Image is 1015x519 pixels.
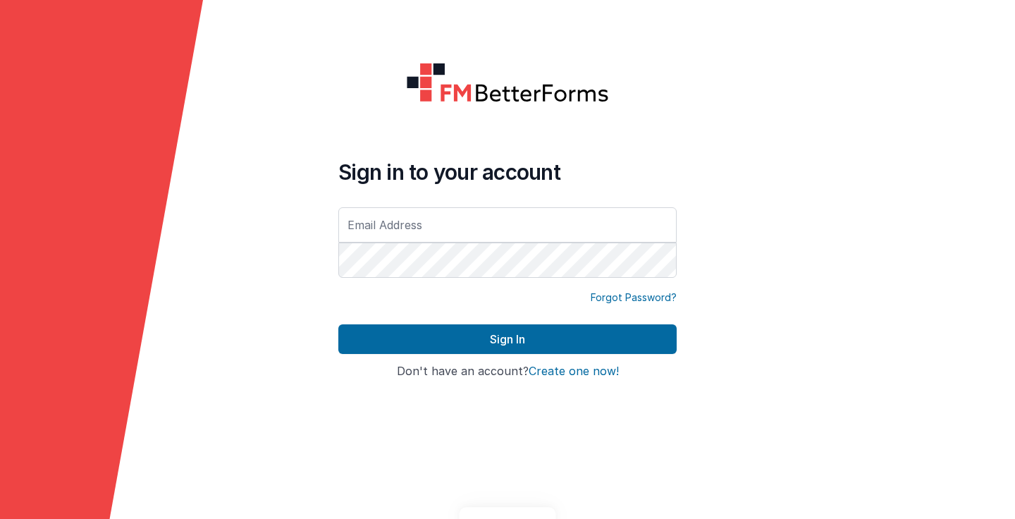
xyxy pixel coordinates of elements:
h4: Don't have an account? [338,365,677,378]
button: Sign In [338,324,677,354]
button: Create one now! [529,365,619,378]
a: Forgot Password? [591,291,677,305]
input: Email Address [338,207,677,243]
h4: Sign in to your account [338,159,677,185]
